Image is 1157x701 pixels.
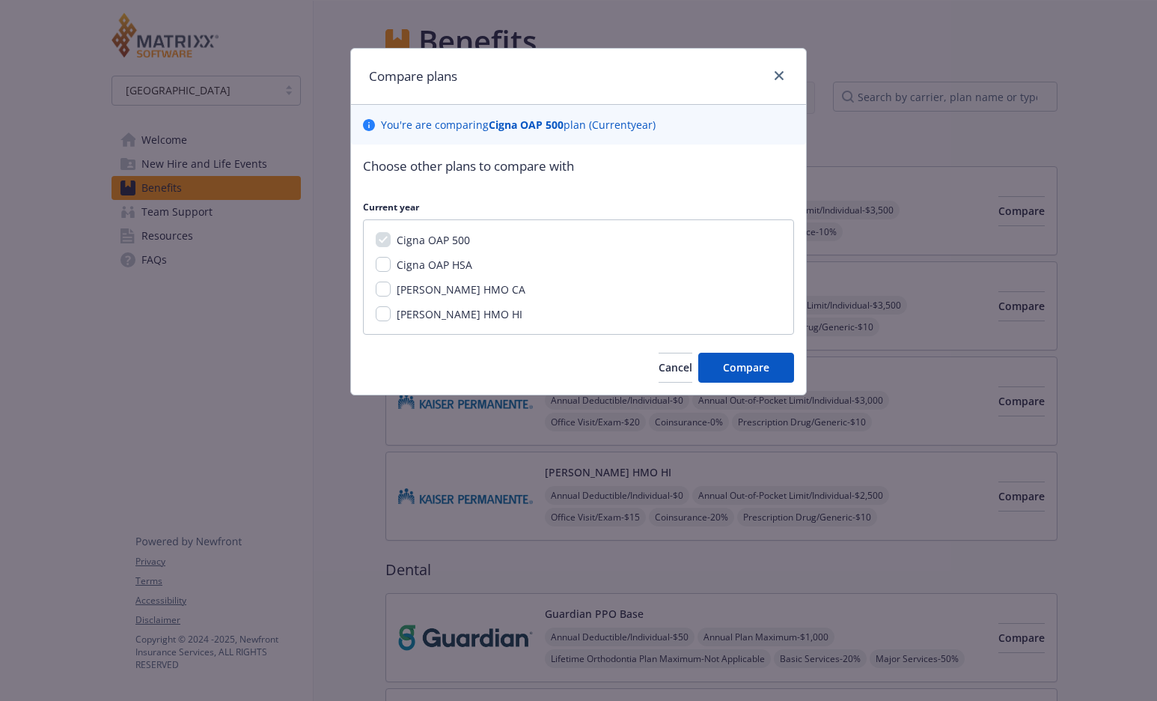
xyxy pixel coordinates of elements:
[363,201,794,213] p: Current year
[381,117,656,133] p: You ' re are comparing plan ( Current year)
[397,233,470,247] span: Cigna OAP 500
[723,360,769,374] span: Compare
[397,307,522,321] span: [PERSON_NAME] HMO HI
[489,118,564,132] b: Cigna OAP 500
[698,353,794,383] button: Compare
[770,67,788,85] a: close
[369,67,457,86] h1: Compare plans
[659,353,692,383] button: Cancel
[659,360,692,374] span: Cancel
[397,282,525,297] span: [PERSON_NAME] HMO CA
[397,258,472,272] span: Cigna OAP HSA
[363,157,794,176] p: Choose other plans to compare with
